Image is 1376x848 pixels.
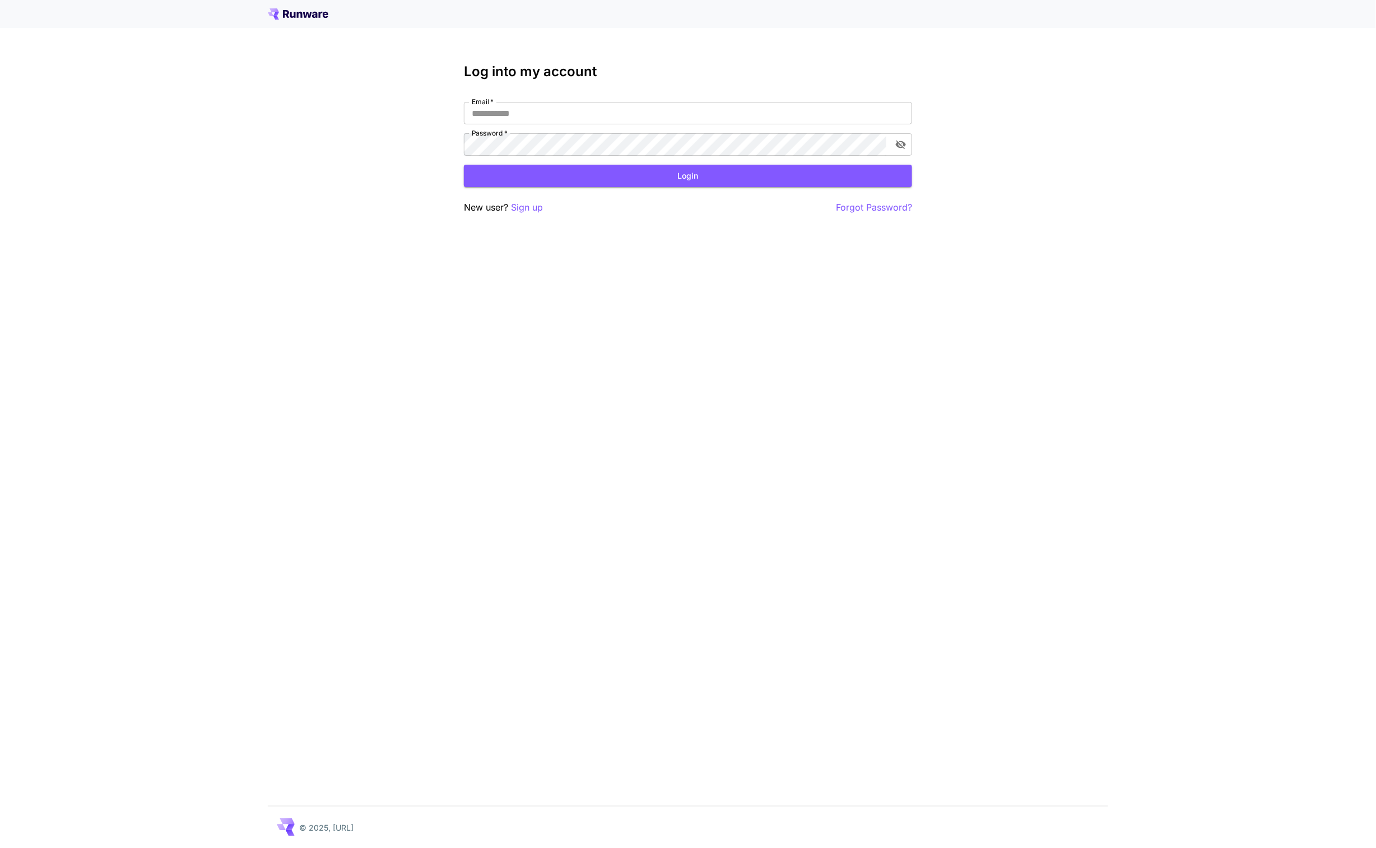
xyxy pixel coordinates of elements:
p: © 2025, [URL] [299,822,354,833]
h3: Log into my account [464,64,912,80]
button: Login [464,165,912,188]
button: Forgot Password? [836,201,912,215]
label: Password [472,128,508,138]
button: toggle password visibility [891,134,911,155]
p: New user? [464,201,543,215]
button: Sign up [511,201,543,215]
label: Email [472,97,494,106]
